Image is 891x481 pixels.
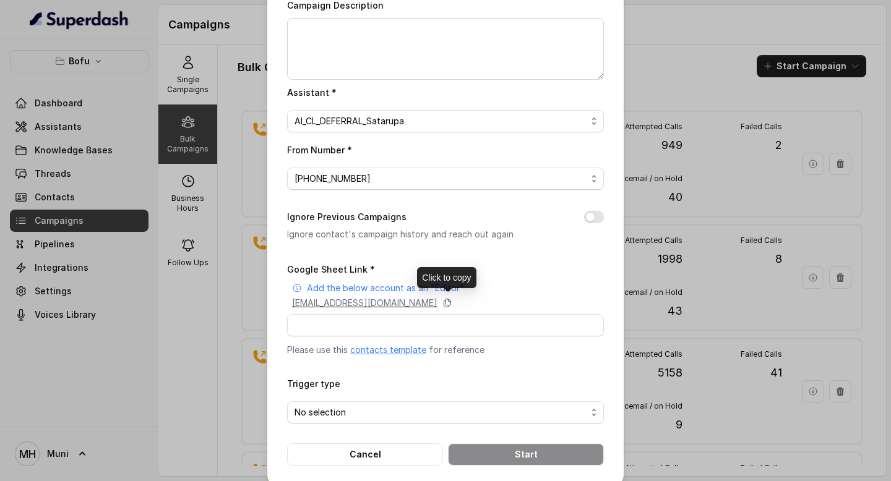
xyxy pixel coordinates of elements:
[287,227,564,242] p: Ignore contact's campaign history and reach out again
[292,297,437,309] p: [EMAIL_ADDRESS][DOMAIN_NAME]
[287,210,407,224] label: Ignore Previous Campaigns
[295,405,587,420] span: No selection
[350,344,426,355] a: contacts template
[287,87,337,98] label: Assistant *
[287,378,340,389] label: Trigger type
[287,344,604,356] p: Please use this for reference
[417,267,476,288] div: Click to copy
[287,110,604,132] button: AI_CL_DEFERRAL_Satarupa
[287,401,604,424] button: No selection
[287,264,375,275] label: Google Sheet Link *
[295,171,587,186] span: [PHONE_NUMBER]
[287,145,352,155] label: From Number *
[448,443,604,466] button: Start
[295,114,587,129] span: AI_CL_DEFERRAL_Satarupa
[307,282,464,294] p: Add the below account as an "Editor"
[287,168,604,190] button: [PHONE_NUMBER]
[287,443,443,466] button: Cancel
